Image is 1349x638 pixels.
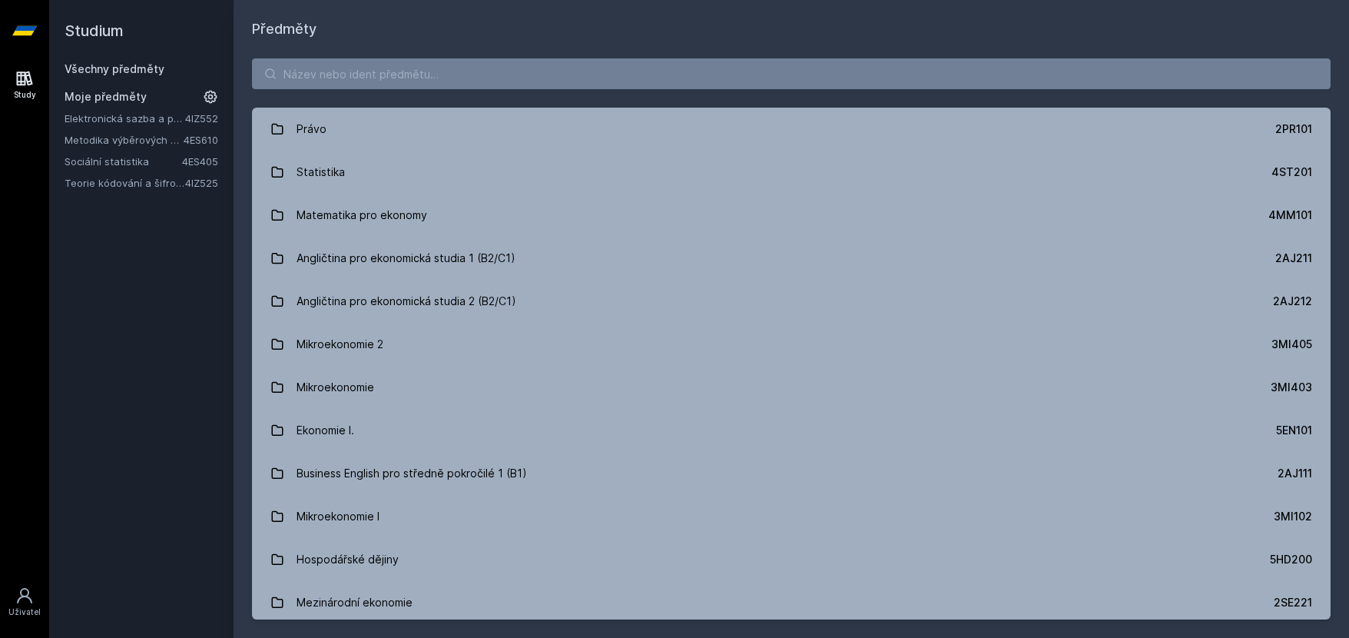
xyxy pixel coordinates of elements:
div: 3MI403 [1271,380,1312,395]
a: Mikroekonomie 2 3MI405 [252,323,1331,366]
a: 4ES610 [184,134,218,146]
a: Mikroekonomie 3MI403 [252,366,1331,409]
a: Elektronická sazba a publikování [65,111,185,126]
a: Statistika 4ST201 [252,151,1331,194]
a: 4ES405 [182,155,218,168]
a: Hospodářské dějiny 5HD200 [252,538,1331,581]
div: 2PR101 [1275,121,1312,137]
a: Uživatel [3,579,46,626]
div: Business English pro středně pokročilé 1 (B1) [297,458,527,489]
div: 2AJ111 [1278,466,1312,481]
a: Sociální statistika [65,154,182,169]
a: Angličtina pro ekonomická studia 1 (B2/C1) 2AJ211 [252,237,1331,280]
div: Hospodářské dějiny [297,544,399,575]
a: Mezinárodní ekonomie 2SE221 [252,581,1331,624]
a: Všechny předměty [65,62,164,75]
h1: Předměty [252,18,1331,40]
div: 2SE221 [1274,595,1312,610]
a: Mikroekonomie I 3MI102 [252,495,1331,538]
div: Statistika [297,157,345,188]
div: 2AJ211 [1275,251,1312,266]
div: Uživatel [8,606,41,618]
a: Angličtina pro ekonomická studia 2 (B2/C1) 2AJ212 [252,280,1331,323]
div: 4ST201 [1271,164,1312,180]
div: Angličtina pro ekonomická studia 2 (B2/C1) [297,286,516,317]
div: Mikroekonomie 2 [297,329,383,360]
div: 5HD200 [1270,552,1312,567]
div: 2AJ212 [1273,294,1312,309]
a: Business English pro středně pokročilé 1 (B1) 2AJ111 [252,452,1331,495]
input: Název nebo ident předmětu… [252,58,1331,89]
div: Matematika pro ekonomy [297,200,427,231]
a: Matematika pro ekonomy 4MM101 [252,194,1331,237]
div: 5EN101 [1276,423,1312,438]
div: Mikroekonomie [297,372,374,403]
a: Ekonomie I. 5EN101 [252,409,1331,452]
a: Metodika výběrových šetření [65,132,184,148]
div: Ekonomie I. [297,415,354,446]
div: 3MI405 [1271,337,1312,352]
a: Teorie kódování a šifrování [65,175,185,191]
div: Study [14,89,36,101]
div: Právo [297,114,326,145]
a: 4IZ525 [185,177,218,189]
div: Mikroekonomie I [297,501,380,532]
div: Mezinárodní ekonomie [297,587,413,618]
span: Moje předměty [65,89,147,105]
div: Angličtina pro ekonomická studia 1 (B2/C1) [297,243,515,274]
div: 3MI102 [1274,509,1312,524]
a: Study [3,61,46,108]
a: 4IZ552 [185,112,218,125]
a: Právo 2PR101 [252,108,1331,151]
div: 4MM101 [1268,208,1312,223]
